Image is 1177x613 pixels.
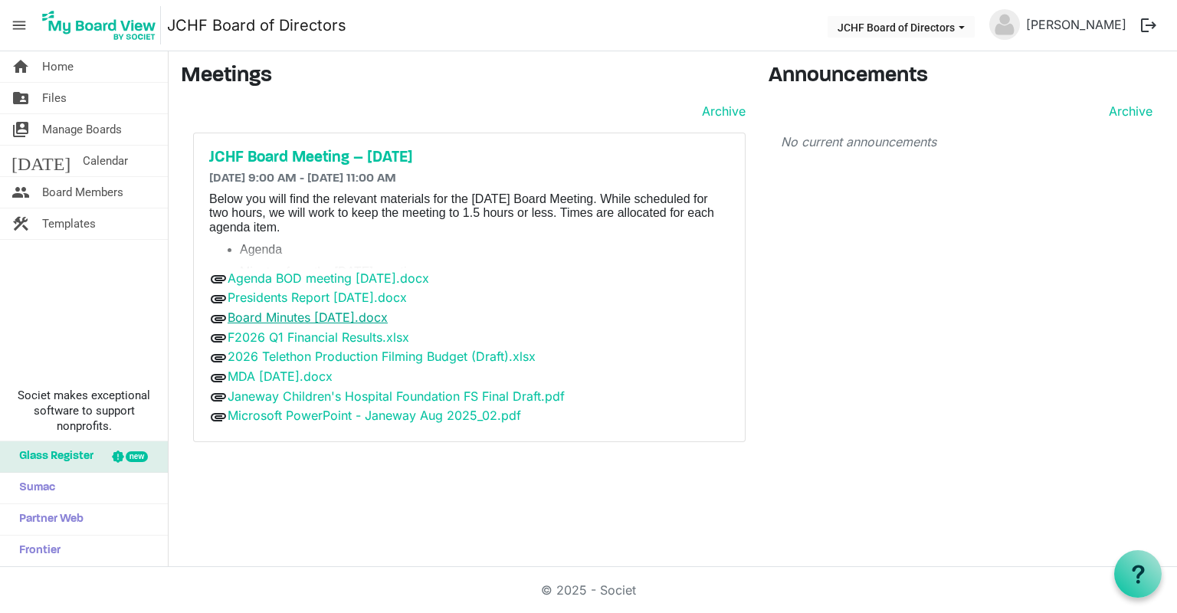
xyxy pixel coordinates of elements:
[167,10,346,41] a: JCHF Board of Directors
[83,146,128,176] span: Calendar
[7,388,161,434] span: Societ makes exceptional software to support nonprofits.
[209,388,228,406] span: attachment
[209,149,729,167] a: JCHF Board Meeting – [DATE]
[209,310,228,328] span: attachment
[228,369,333,384] a: MDA [DATE].docx
[209,290,228,308] span: attachment
[181,64,746,90] h3: Meetings
[828,16,975,38] button: JCHF Board of Directors dropdownbutton
[11,441,93,472] span: Glass Register
[209,329,228,347] span: attachment
[11,536,61,566] span: Frontier
[42,177,123,208] span: Board Members
[42,114,122,145] span: Manage Boards
[240,243,729,257] li: Agenda
[228,349,536,364] a: 2026 Telethon Production Filming Budget (Draft).xlsx
[240,265,729,279] li: Minutes from the [DATE] meeting
[42,208,96,239] span: Templates
[11,114,30,145] span: switch_account
[541,582,636,598] a: © 2025 - Societ
[11,473,55,503] span: Sumac
[11,83,30,113] span: folder_shared
[42,83,67,113] span: Files
[38,6,167,44] a: My Board View Logo
[228,270,429,286] a: Agenda BOD meeting [DATE].docx
[228,329,409,345] a: F2026 Q1 Financial Results.xlsx
[38,6,161,44] img: My Board View Logo
[228,290,407,305] a: Presidents Report [DATE].docx
[126,451,148,462] div: new
[209,349,228,367] span: attachment
[11,146,70,176] span: [DATE]
[696,102,746,120] a: Archive
[769,64,1166,90] h3: Announcements
[209,369,228,387] span: attachment
[11,177,30,208] span: people
[1103,102,1152,120] a: Archive
[209,270,228,288] span: attachment
[11,51,30,82] span: home
[209,172,729,186] h6: [DATE] 9:00 AM - [DATE] 11:00 AM
[228,408,521,423] a: Microsoft PowerPoint - Janeway Aug 2025_02.pdf
[228,310,388,325] a: Board Minutes [DATE].docx
[11,208,30,239] span: construction
[5,11,34,40] span: menu
[1020,9,1133,40] a: [PERSON_NAME]
[989,9,1020,40] img: no-profile-picture.svg
[1133,9,1165,41] button: logout
[228,388,565,404] a: Janeway Children's Hospital Foundation FS Final Draft.pdf
[781,133,1153,151] p: No current announcements
[42,51,74,82] span: Home
[11,504,84,535] span: Partner Web
[209,192,729,234] p: Below you will find the relevant materials for the [DATE] Board Meeting. While scheduled for two ...
[209,408,228,426] span: attachment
